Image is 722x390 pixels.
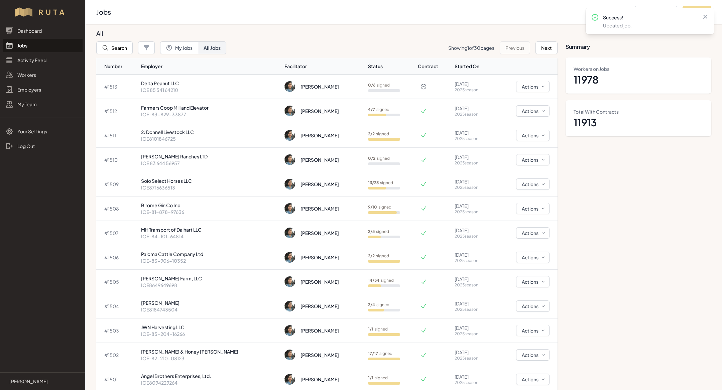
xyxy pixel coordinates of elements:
[5,378,80,385] a: [PERSON_NAME]
[160,41,198,54] button: My Jobs
[96,245,138,270] td: # 1506
[96,294,138,318] td: # 1504
[455,331,491,337] p: 2025 season
[455,324,491,331] p: [DATE]
[455,300,491,307] p: [DATE]
[455,209,491,215] p: 2025 season
[455,282,491,288] p: 2025 season
[3,83,83,96] a: Employers
[368,83,375,88] b: 0 / 6
[368,351,378,356] b: 17 / 17
[368,229,375,234] b: 2 / 5
[141,373,279,379] p: Angel Brothers Enterprises, Ltd.
[3,98,83,111] a: My Team
[368,229,389,234] p: signed
[368,205,377,210] b: 9 / 10
[455,349,491,356] p: [DATE]
[455,258,491,263] p: 2025 season
[300,108,339,114] div: [PERSON_NAME]
[368,131,375,136] b: 2 / 2
[455,105,491,112] p: [DATE]
[368,156,390,161] p: signed
[300,376,339,383] div: [PERSON_NAME]
[516,154,550,165] button: Actions
[368,107,375,112] b: 4 / 7
[516,374,550,385] button: Actions
[141,104,279,111] p: Farmers Coop Mill and Elevator
[368,375,373,380] b: 1 / 1
[455,154,491,160] p: [DATE]
[141,275,279,282] p: [PERSON_NAME] Farm, LLC
[141,202,279,209] p: Birome Gin Co Inc
[96,58,138,75] th: Number
[455,307,491,312] p: 2025 season
[141,80,279,87] p: Delta Peanut LLC
[141,257,279,264] p: IOE-83-906-10352
[455,81,491,87] p: [DATE]
[141,251,279,257] p: Paloma Cattle Company Ltd
[141,379,279,386] p: IOE8094229264
[368,351,392,356] p: signed
[574,74,703,86] dd: 11978
[516,81,550,92] button: Actions
[516,325,550,336] button: Actions
[300,327,339,334] div: [PERSON_NAME]
[300,156,339,163] div: [PERSON_NAME]
[368,327,388,332] p: signed
[455,136,491,141] p: 2025 season
[14,7,71,17] img: Workflow
[535,41,558,54] button: Next
[516,203,550,214] button: Actions
[516,276,550,287] button: Actions
[141,299,279,306] p: [PERSON_NAME]
[9,378,48,385] p: [PERSON_NAME]
[141,87,279,93] p: IOE 85 541 64210
[300,132,339,139] div: [PERSON_NAME]
[455,129,491,136] p: [DATE]
[300,254,339,261] div: [PERSON_NAME]
[300,303,339,309] div: [PERSON_NAME]
[455,373,491,380] p: [DATE]
[141,355,279,362] p: IOE-82-210-08123
[455,87,491,93] p: 2025 season
[500,41,530,54] button: Previous
[365,58,417,75] th: Status
[3,53,83,67] a: Activity Feed
[455,203,491,209] p: [DATE]
[141,331,279,337] p: IOE-85-204-16266
[368,180,379,185] b: 13 / 23
[198,41,226,54] button: All Jobs
[282,58,365,75] th: Facilitator
[516,130,550,141] button: Actions
[368,180,393,185] p: signed
[141,324,279,331] p: JWN Harvesting LLC
[300,181,339,187] div: [PERSON_NAME]
[96,197,138,221] td: # 1508
[96,75,138,99] td: # 1513
[300,205,339,212] div: [PERSON_NAME]
[368,156,375,161] b: 0 / 2
[452,58,494,75] th: Started On
[574,116,703,128] dd: 11913
[96,99,138,123] td: # 1512
[417,58,452,75] th: Contract
[96,29,552,37] h3: All
[141,282,279,288] p: IOE8649649698
[474,45,494,51] span: 30 pages
[141,135,279,142] p: IOE8101846725
[96,148,138,172] td: # 1510
[300,278,339,285] div: [PERSON_NAME]
[368,302,375,307] b: 2 / 4
[96,318,138,343] td: # 1503
[455,276,491,282] p: [DATE]
[368,205,391,210] p: signed
[516,105,550,117] button: Actions
[467,45,469,51] span: 1
[574,108,703,115] dt: Total With Contracts
[368,375,388,381] p: signed
[516,178,550,190] button: Actions
[96,270,138,294] td: # 1505
[368,253,389,259] p: signed
[300,352,339,358] div: [PERSON_NAME]
[516,300,550,312] button: Actions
